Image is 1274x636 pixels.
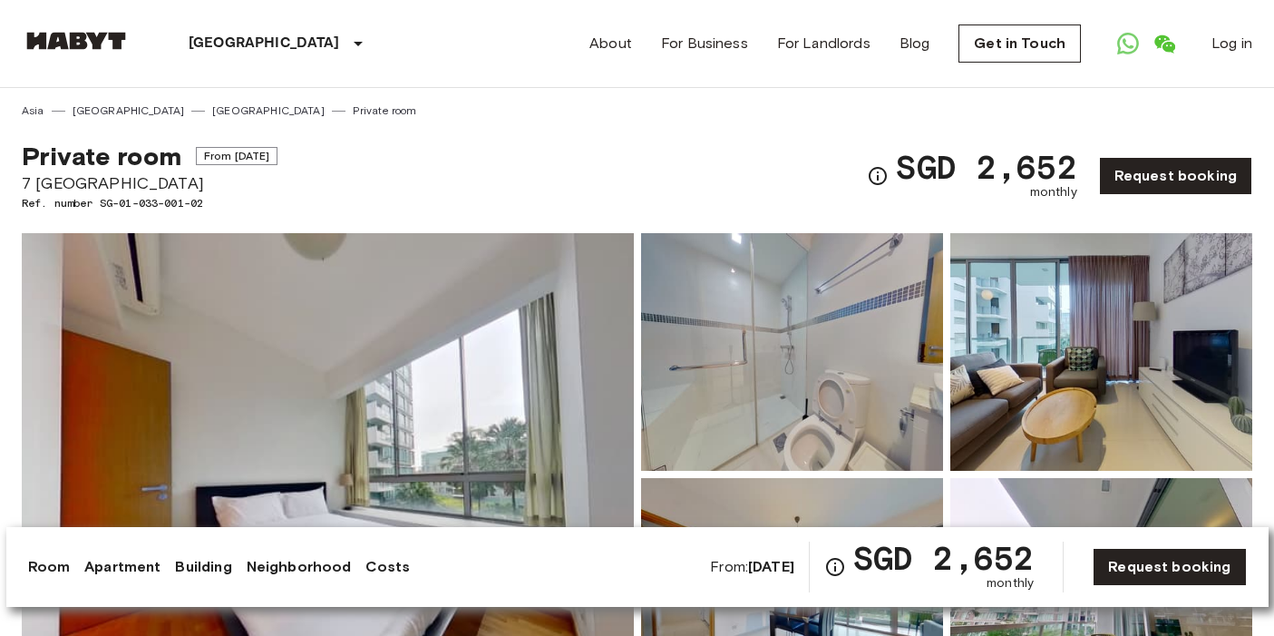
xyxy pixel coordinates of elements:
[1030,183,1077,201] span: monthly
[1146,25,1182,62] a: Open WeChat
[987,574,1034,592] span: monthly
[1099,157,1252,195] a: Request booking
[22,103,44,119] a: Asia
[589,33,632,54] a: About
[73,103,185,119] a: [GEOGRAPHIC_DATA]
[22,32,131,50] img: Habyt
[710,557,794,577] span: From:
[900,33,930,54] a: Blog
[247,556,352,578] a: Neighborhood
[1093,548,1246,586] a: Request booking
[777,33,870,54] a: For Landlords
[22,141,181,171] span: Private room
[1110,25,1146,62] a: Open WhatsApp
[365,556,410,578] a: Costs
[175,556,231,578] a: Building
[196,147,278,165] span: From [DATE]
[958,24,1081,63] a: Get in Touch
[950,233,1252,471] img: Picture of unit SG-01-033-001-02
[867,165,889,187] svg: Check cost overview for full price breakdown. Please note that discounts apply to new joiners onl...
[853,542,1034,574] span: SGD 2,652
[1211,33,1252,54] a: Log in
[353,103,417,119] a: Private room
[661,33,748,54] a: For Business
[22,195,277,211] span: Ref. number SG-01-033-001-02
[641,233,943,471] img: Picture of unit SG-01-033-001-02
[748,558,794,575] b: [DATE]
[212,103,325,119] a: [GEOGRAPHIC_DATA]
[824,556,846,578] svg: Check cost overview for full price breakdown. Please note that discounts apply to new joiners onl...
[28,556,71,578] a: Room
[896,151,1076,183] span: SGD 2,652
[84,556,160,578] a: Apartment
[189,33,340,54] p: [GEOGRAPHIC_DATA]
[22,171,277,195] span: 7 [GEOGRAPHIC_DATA]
